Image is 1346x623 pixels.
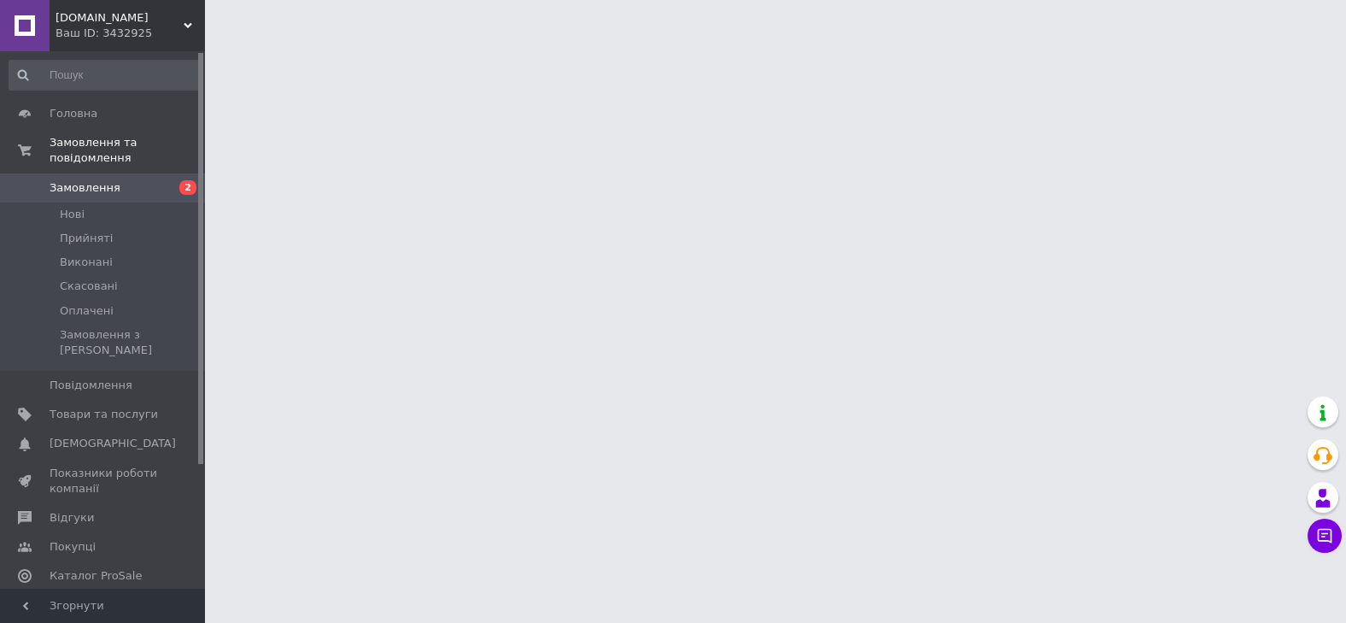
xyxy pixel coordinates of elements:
[50,436,176,451] span: [DEMOGRAPHIC_DATA]
[60,231,113,246] span: Прийняті
[60,303,114,319] span: Оплачені
[60,327,200,358] span: Замовлення з [PERSON_NAME]
[60,255,113,270] span: Виконані
[179,180,196,195] span: 2
[50,106,97,121] span: Головна
[56,26,205,41] div: Ваш ID: 3432925
[50,466,158,497] span: Показники роботи компанії
[60,207,85,222] span: Нові
[50,180,120,196] span: Замовлення
[1308,519,1342,553] button: Чат з покупцем
[9,60,202,91] input: Пошук
[50,135,205,166] span: Замовлення та повідомлення
[56,10,184,26] span: vigvam.ck.ua
[50,539,96,555] span: Покупці
[50,568,142,584] span: Каталог ProSale
[60,279,118,294] span: Скасовані
[50,378,132,393] span: Повідомлення
[50,407,158,422] span: Товари та послуги
[50,510,94,526] span: Відгуки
